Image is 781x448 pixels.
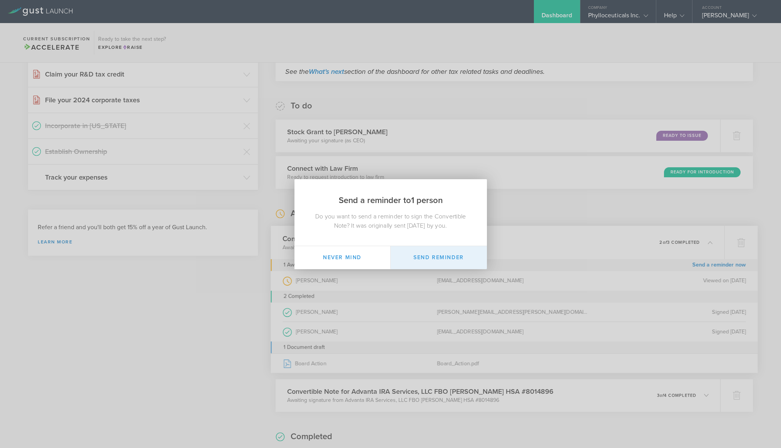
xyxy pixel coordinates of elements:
iframe: Chat Widget [743,411,781,448]
button: Send Reminder [391,246,487,269]
span: 1 person [411,195,443,205]
button: Never mind [294,246,391,269]
h2: Send a reminder to [294,179,487,212]
span: Do you want to send a reminder to sign the Convertible Note? It was originally sent [DATE] by you. [315,213,466,230]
